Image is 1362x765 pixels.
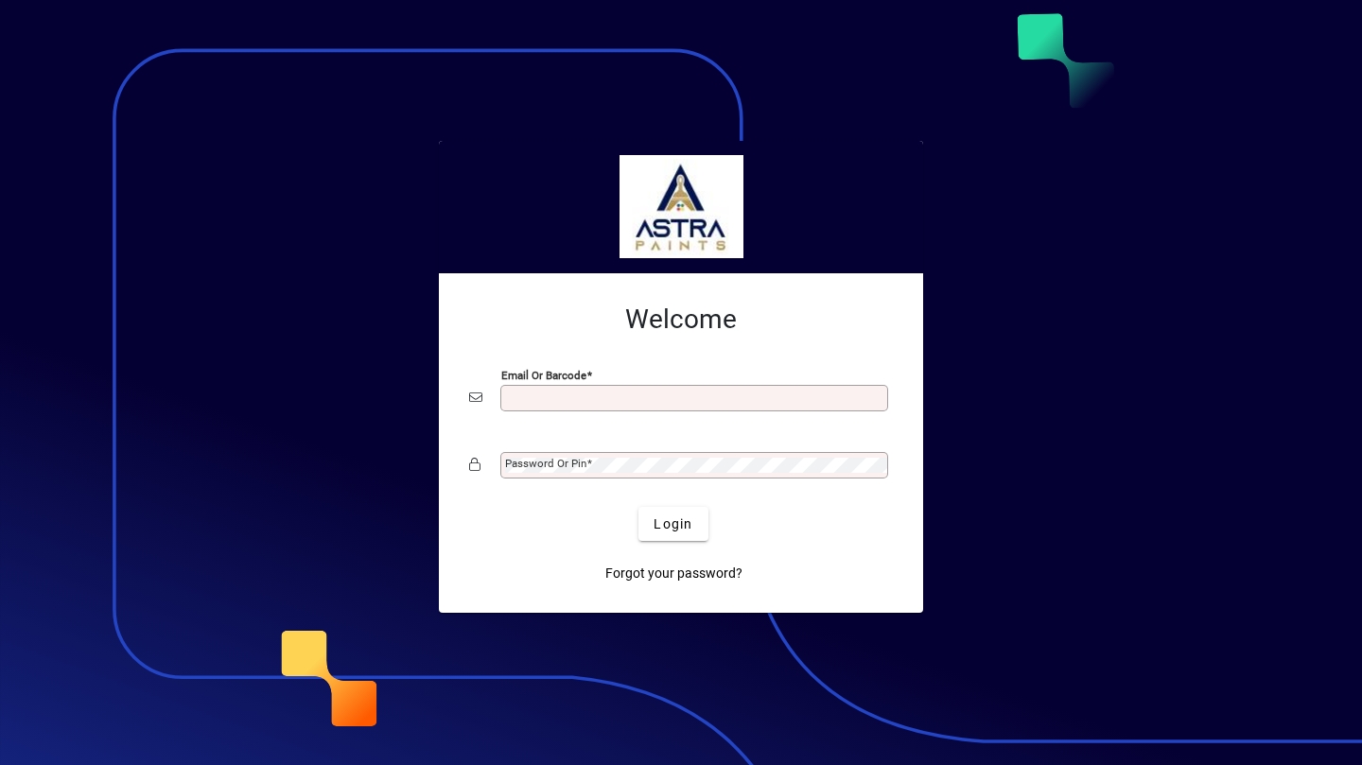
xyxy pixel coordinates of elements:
[501,369,586,382] mat-label: Email or Barcode
[638,507,707,541] button: Login
[469,304,893,336] h2: Welcome
[505,457,586,470] mat-label: Password or Pin
[605,564,742,583] span: Forgot your password?
[654,514,692,534] span: Login
[598,556,750,590] a: Forgot your password?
